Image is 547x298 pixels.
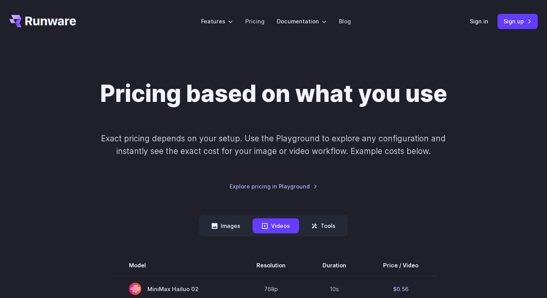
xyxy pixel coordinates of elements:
a: Go to / [9,15,76,27]
th: Duration [304,255,365,276]
a: Sign in [470,17,488,26]
p: Exact pricing depends on your setup. Use the Playground to explore any configuration and instantl... [89,132,459,158]
a: Sign up [497,14,538,29]
a: Explore pricing in Playground [230,182,317,191]
h1: Pricing based on what you use [100,80,447,108]
button: Images [202,218,250,233]
label: Features [201,17,233,26]
button: Videos [253,218,299,233]
th: Model [111,255,238,276]
th: Price / Video [365,255,437,276]
a: Blog [339,17,351,26]
span: MiniMax Hailuo 02 [129,283,220,295]
button: Tools [302,218,345,233]
label: Documentation [277,17,327,26]
a: Pricing [245,17,264,26]
th: Resolution [238,255,304,276]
